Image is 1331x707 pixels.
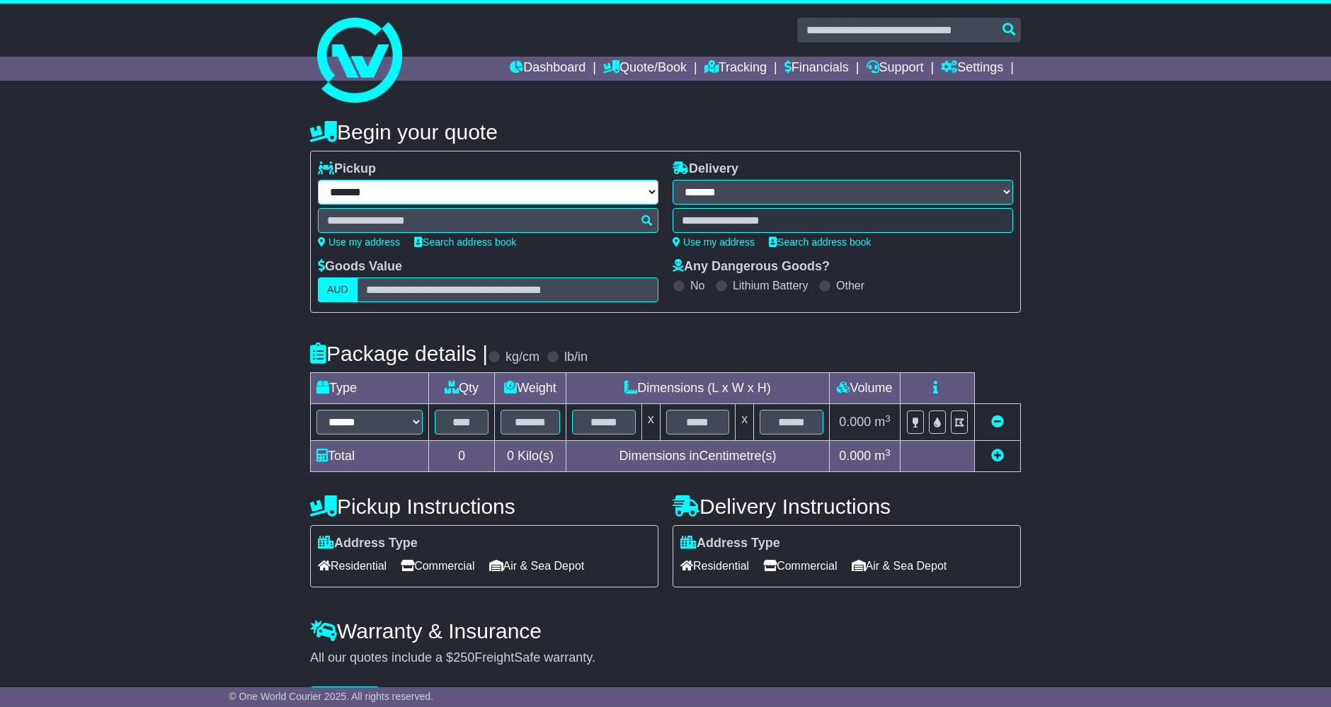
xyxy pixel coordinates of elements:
[839,449,871,463] span: 0.000
[733,279,809,292] label: Lithium Battery
[673,161,738,177] label: Delivery
[736,404,754,441] td: x
[991,449,1004,463] a: Add new item
[510,57,585,81] a: Dashboard
[505,350,539,365] label: kg/cm
[318,536,418,551] label: Address Type
[310,120,1021,144] h4: Begin your quote
[311,441,429,472] td: Total
[495,441,566,472] td: Kilo(s)
[229,691,433,702] span: © One World Courier 2025. All rights reserved.
[310,495,658,518] h4: Pickup Instructions
[566,441,829,472] td: Dimensions in Centimetre(s)
[874,415,891,429] span: m
[310,650,1021,666] div: All our quotes include a $ FreightSafe warranty.
[453,650,474,665] span: 250
[318,259,402,275] label: Goods Value
[318,161,376,177] label: Pickup
[401,555,474,577] span: Commercial
[690,279,704,292] label: No
[673,236,755,248] a: Use my address
[885,447,891,458] sup: 3
[867,57,924,81] a: Support
[318,236,400,248] a: Use my address
[310,342,488,365] h4: Package details |
[874,449,891,463] span: m
[311,373,429,404] td: Type
[763,555,837,577] span: Commercial
[318,555,387,577] span: Residential
[414,236,516,248] a: Search address book
[991,415,1004,429] a: Remove this item
[495,373,566,404] td: Weight
[673,495,1021,518] h4: Delivery Instructions
[941,57,1003,81] a: Settings
[318,277,358,302] label: AUD
[489,555,585,577] span: Air & Sea Depot
[839,415,871,429] span: 0.000
[680,536,780,551] label: Address Type
[310,619,1021,643] h4: Warranty & Insurance
[680,555,749,577] span: Residential
[769,236,871,248] a: Search address book
[318,208,658,233] typeahead: Please provide city
[429,373,495,404] td: Qty
[564,350,588,365] label: lb/in
[507,449,514,463] span: 0
[784,57,849,81] a: Financials
[836,279,864,292] label: Other
[641,404,660,441] td: x
[885,413,891,424] sup: 3
[852,555,947,577] span: Air & Sea Depot
[603,57,687,81] a: Quote/Book
[829,373,900,404] td: Volume
[704,57,767,81] a: Tracking
[429,441,495,472] td: 0
[673,259,830,275] label: Any Dangerous Goods?
[566,373,829,404] td: Dimensions (L x W x H)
